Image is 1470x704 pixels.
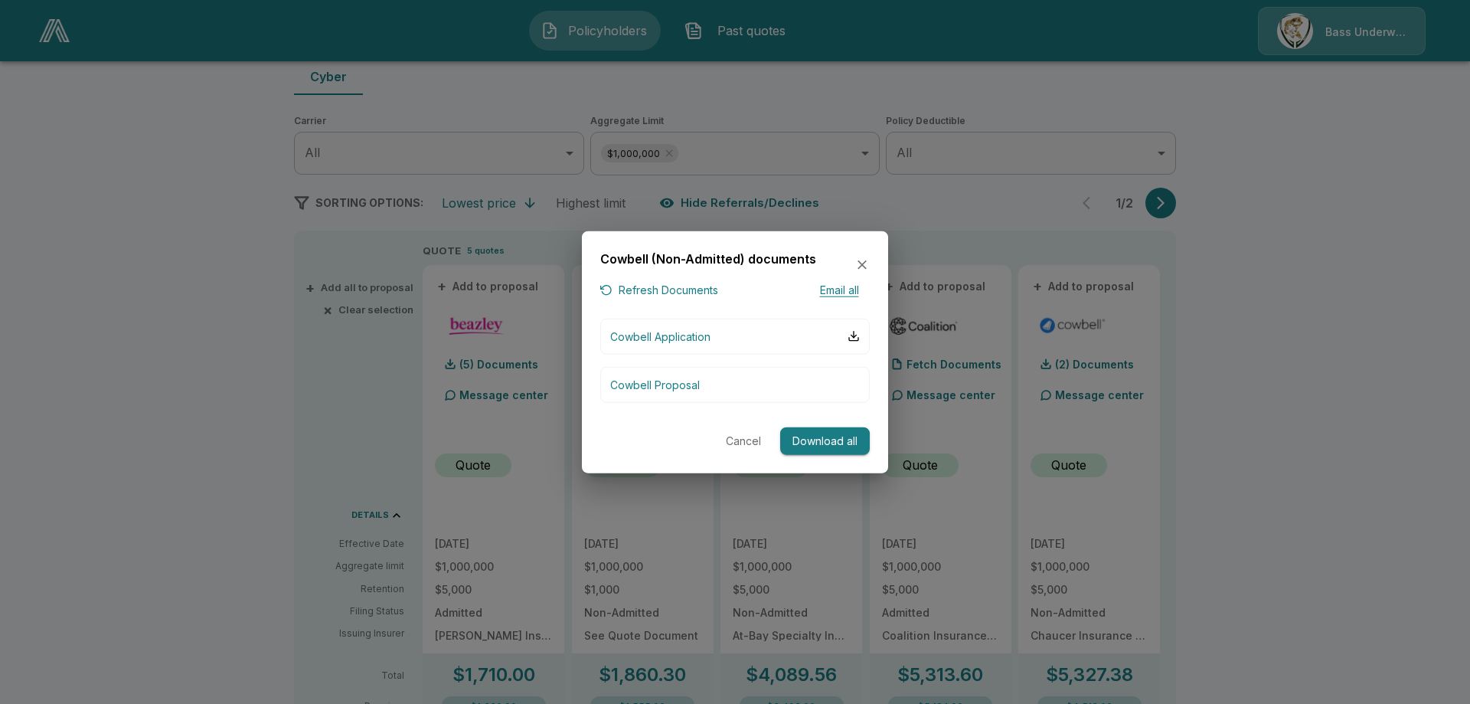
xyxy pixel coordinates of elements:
button: Email all [808,281,870,300]
button: Cowbell Proposal [600,366,870,402]
p: Cowbell Application [610,328,710,344]
h6: Cowbell (Non-Admitted) documents [600,249,816,269]
button: Cowbell Application [600,318,870,354]
p: Cowbell Proposal [610,376,700,392]
button: Refresh Documents [600,281,718,300]
button: Download all [780,427,870,455]
button: Cancel [719,427,768,455]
